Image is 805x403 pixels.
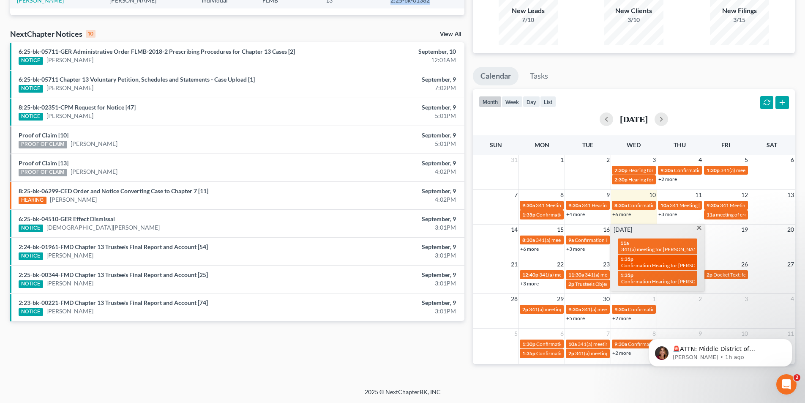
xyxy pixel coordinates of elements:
[19,76,255,83] a: 6:25-bk-05711 Chapter 13 Voluntary Petition, Schedules and Statements - Case Upload [1]
[440,31,461,37] a: View All
[19,197,46,204] div: HEARING
[568,350,574,356] span: 2p
[698,294,703,304] span: 2
[316,84,456,92] div: 7:02PM
[559,329,565,339] span: 6
[19,271,208,278] a: 2:25-bk-00344-FMD Chapter 13 Trustee's Final Report and Account [25]
[707,271,712,278] span: 2p
[316,251,456,260] div: 3:01PM
[19,48,295,55] a: 6:25-bk-05711-GER Administrative Order FLMB-2018-2 Prescribing Procedures for Chapter 13 Cases [2]
[71,140,117,148] a: [PERSON_NAME]
[19,215,115,222] a: 6:25-bk-04510-GER Effect Dismissal
[19,243,208,250] a: 2:24-bk-01961-FMD Chapter 13 Trustee's Final Report and Account [54]
[614,341,627,347] span: 9:30a
[568,202,581,208] span: 9:30a
[721,141,730,148] span: Fri
[612,350,631,356] a: +2 more
[602,259,611,269] span: 23
[19,113,43,121] div: NOTICE
[621,262,718,269] span: Confirmation Hearing for [PERSON_NAME]
[582,202,711,208] span: 341 Hearing for [PERSON_NAME], [GEOGRAPHIC_DATA]
[19,299,208,306] a: 2:23-bk-00221-FMD Chapter 13 Trustee's Final Report and Account [74]
[10,29,96,39] div: NextChapter Notices
[522,350,535,356] span: 1:35p
[790,155,795,165] span: 6
[568,237,574,243] span: 9a
[19,187,208,195] a: 8:25-bk-06299-CED Order and Notice Converting Case to Chapter 7 [11]
[559,190,565,200] span: 8
[614,176,628,183] span: 2:30p
[628,167,739,173] span: Hearing for [PERSON_NAME] & [PERSON_NAME]
[713,271,789,278] span: Docket Text: for [PERSON_NAME]
[316,279,456,288] div: 3:01PM
[19,159,68,167] a: Proof of Claim [13]
[46,251,93,260] a: [PERSON_NAME]
[767,141,777,148] span: Sat
[575,281,658,287] span: Trustee's Objection [PERSON_NAME]
[316,103,456,112] div: September, 9
[620,272,633,278] span: 1:35p
[604,16,663,24] div: 3/10
[46,279,93,288] a: [PERSON_NAME]
[50,195,97,204] a: [PERSON_NAME]
[707,211,715,218] span: 11a
[19,252,43,260] div: NOTICE
[529,306,611,313] span: 341(a) meeting for [PERSON_NAME]
[620,256,633,262] span: 1:35p
[707,202,719,208] span: 9:30a
[628,176,739,183] span: Hearing for [PERSON_NAME] & [PERSON_NAME]
[316,307,456,315] div: 3:01PM
[710,16,769,24] div: 3/15
[316,112,456,120] div: 5:01PM
[674,167,763,173] span: Confirmation Hearing [PERSON_NAME]
[46,307,93,315] a: [PERSON_NAME]
[316,271,456,279] div: September, 9
[575,237,679,243] span: Confirmation Hearing for [PERSON_NAME], III
[522,341,535,347] span: 1:30p
[670,202,738,208] span: 341 Meeting [PERSON_NAME]
[536,211,678,218] span: Confirmation Hearing for [PERSON_NAME] & [PERSON_NAME]
[559,155,565,165] span: 1
[502,96,523,107] button: week
[566,315,585,321] a: +5 more
[606,329,611,339] span: 7
[786,259,795,269] span: 27
[510,155,518,165] span: 31
[698,155,703,165] span: 4
[316,187,456,195] div: September, 9
[162,388,644,403] div: 2025 © NextChapterBK, INC
[522,202,535,208] span: 9:30a
[46,112,93,120] a: [PERSON_NAME]
[19,169,67,176] div: PROOF OF CLAIM
[522,67,556,85] a: Tasks
[473,67,518,85] a: Calendar
[648,190,657,200] span: 10
[536,202,604,208] span: 341 Meeting [PERSON_NAME]
[628,306,724,313] span: Confirmation hearing for [PERSON_NAME]
[602,294,611,304] span: 30
[556,259,565,269] span: 22
[740,225,749,235] span: 19
[316,195,456,204] div: 4:02PM
[316,215,456,223] div: September, 9
[602,225,611,235] span: 16
[536,350,633,356] span: Confirmation Hearing for [PERSON_NAME]
[19,104,136,111] a: 8:25-bk-02351-CPM Request for Notice [47]
[707,167,720,173] span: 1:30p
[658,176,677,182] a: +2 more
[694,190,703,200] span: 11
[614,306,627,313] span: 9:30a
[540,96,556,107] button: list
[316,299,456,307] div: September, 9
[612,315,631,321] a: +2 more
[479,96,502,107] button: month
[568,306,581,313] span: 9:30a
[720,202,789,208] span: 341 Meeting [PERSON_NAME]
[499,6,558,16] div: New Leads
[790,294,795,304] span: 4
[710,6,769,16] div: New Filings
[658,211,677,217] a: +3 more
[510,294,518,304] span: 28
[578,341,659,347] span: 341(a) meeting for [PERSON_NAME]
